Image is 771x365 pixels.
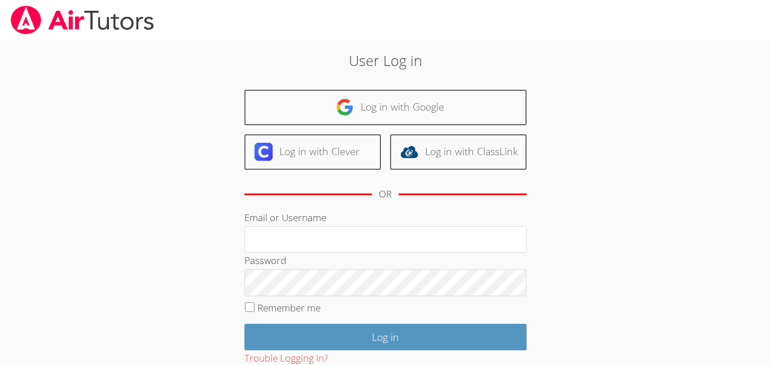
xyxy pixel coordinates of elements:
label: Password [244,254,286,267]
h2: User Log in [177,50,594,71]
img: classlink-logo-d6bb404cc1216ec64c9a2012d9dc4662098be43eaf13dc465df04b49fa7ab582.svg [400,143,418,161]
label: Email or Username [244,211,326,224]
div: OR [379,186,392,203]
label: Remember me [257,301,321,314]
img: google-logo-50288ca7cdecda66e5e0955fdab243c47b7ad437acaf1139b6f446037453330a.svg [336,98,354,116]
img: clever-logo-6eab21bc6e7a338710f1a6ff85c0baf02591cd810cc4098c63d3a4b26e2feb20.svg [255,143,273,161]
a: Log in with Google [244,90,527,125]
img: airtutors_banner-c4298cdbf04f3fff15de1276eac7730deb9818008684d7c2e4769d2f7ddbe033.png [10,6,155,34]
a: Log in with Clever [244,134,381,170]
input: Log in [244,324,527,350]
a: Log in with ClassLink [390,134,527,170]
